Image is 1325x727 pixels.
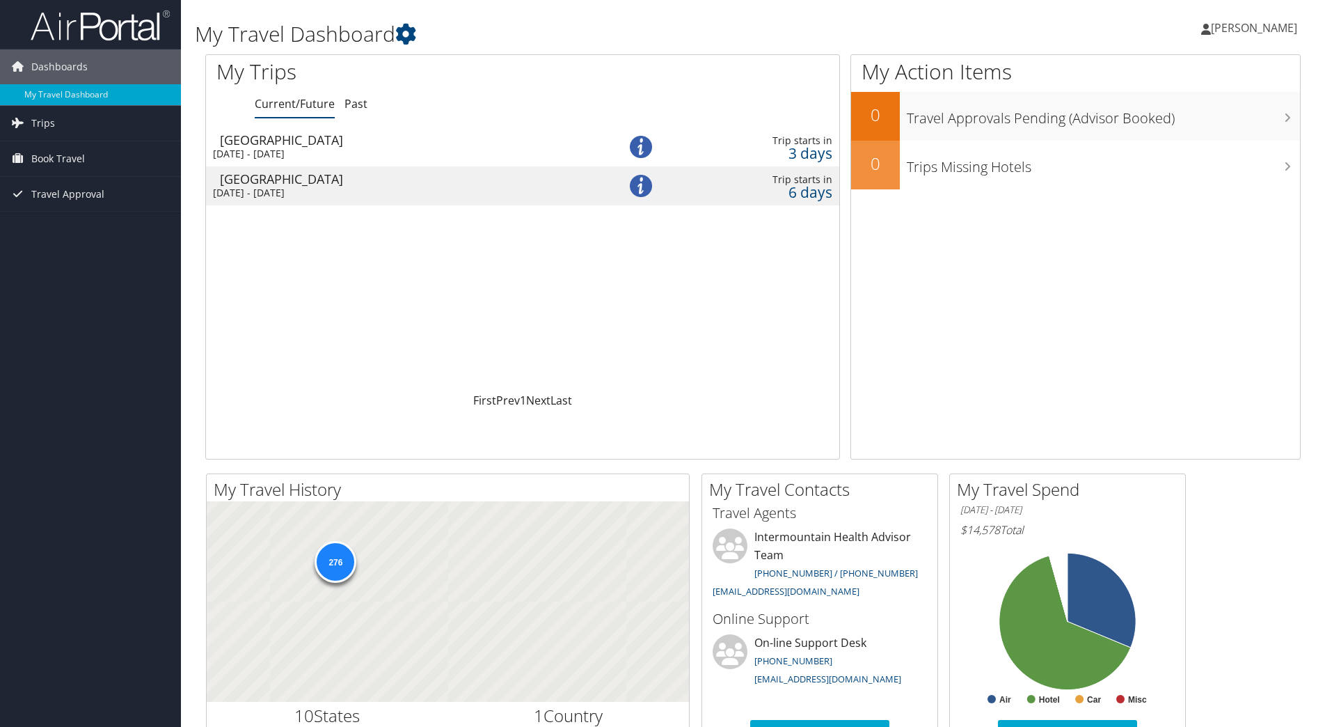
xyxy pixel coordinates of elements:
[1211,20,1297,36] span: [PERSON_NAME]
[694,134,832,147] div: Trip starts in
[526,393,550,408] a: Next
[1201,7,1311,49] a: [PERSON_NAME]
[706,529,934,603] li: Intermountain Health Advisor Team
[31,141,85,176] span: Book Travel
[754,655,832,667] a: [PHONE_NUMBER]
[195,19,939,49] h1: My Travel Dashboard
[713,585,859,597] a: [EMAIL_ADDRESS][DOMAIN_NAME]
[851,152,900,175] h2: 0
[31,106,55,141] span: Trips
[754,673,901,685] a: [EMAIL_ADDRESS][DOMAIN_NAME]
[1087,695,1101,705] text: Car
[713,503,927,523] h3: Travel Agents
[999,695,1011,705] text: Air
[1128,695,1147,705] text: Misc
[960,503,1175,517] h6: [DATE] - [DATE]
[255,96,335,111] a: Current/Future
[713,609,927,629] h3: Online Support
[220,134,589,146] div: [GEOGRAPHIC_DATA]
[960,522,1175,538] h6: Total
[630,136,652,158] img: alert-flat-solid-info.png
[213,187,582,199] div: [DATE] - [DATE]
[216,57,565,86] h1: My Trips
[754,567,918,579] a: [PHONE_NUMBER] / [PHONE_NUMBER]
[851,57,1300,86] h1: My Action Items
[957,478,1185,501] h2: My Travel Spend
[907,102,1300,128] h3: Travel Approvals Pending (Advisor Booked)
[315,541,356,583] div: 276
[213,148,582,160] div: [DATE] - [DATE]
[31,177,104,212] span: Travel Approval
[496,393,520,408] a: Prev
[630,175,652,197] img: alert-flat-solid-info.png
[694,186,832,198] div: 6 days
[694,147,832,159] div: 3 days
[473,393,496,408] a: First
[344,96,367,111] a: Past
[294,704,314,727] span: 10
[1039,695,1060,705] text: Hotel
[851,103,900,127] h2: 0
[907,150,1300,177] h3: Trips Missing Hotels
[220,173,589,185] div: [GEOGRAPHIC_DATA]
[694,173,832,186] div: Trip starts in
[520,393,526,408] a: 1
[706,634,934,691] li: On-line Support Desk
[709,478,937,501] h2: My Travel Contacts
[550,393,572,408] a: Last
[851,141,1300,189] a: 0Trips Missing Hotels
[31,49,88,84] span: Dashboards
[534,704,544,727] span: 1
[960,522,1000,538] span: $14,578
[31,9,170,42] img: airportal-logo.png
[214,478,689,501] h2: My Travel History
[851,92,1300,141] a: 0Travel Approvals Pending (Advisor Booked)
